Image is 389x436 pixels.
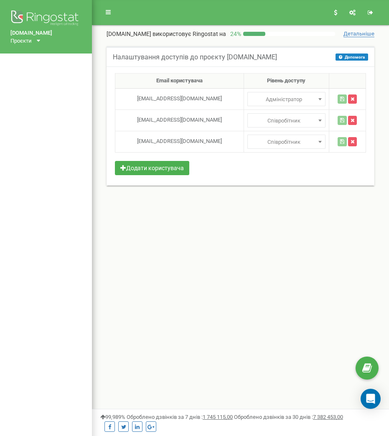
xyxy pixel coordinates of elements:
[115,161,189,175] button: Додати користувача
[10,29,81,37] a: [DOMAIN_NAME]
[153,31,226,37] span: використовує Ringostat на
[100,414,125,420] span: 99,989%
[127,414,233,420] span: Оброблено дзвінків за 7 днів :
[247,113,325,127] span: Адміністратор
[115,110,244,131] td: [EMAIL_ADDRESS][DOMAIN_NAME]
[247,135,325,149] span: Адміністратор
[115,88,244,110] td: [EMAIL_ADDRESS][DOMAIN_NAME]
[336,54,368,61] button: Допомога
[107,30,226,38] p: [DOMAIN_NAME]
[247,92,325,106] span: Адміністратор
[115,74,244,89] th: Email користувача
[313,414,343,420] u: 7 382 453,00
[250,136,323,148] span: Співробітник
[203,414,233,420] u: 1 745 115,00
[226,30,243,38] p: 24 %
[250,94,323,105] span: Адміністратор
[361,389,381,409] div: Open Intercom Messenger
[10,37,32,45] div: Проєкти
[244,74,329,89] th: Рівень доступу
[115,131,244,152] td: [EMAIL_ADDRESS][DOMAIN_NAME]
[234,414,343,420] span: Оброблено дзвінків за 30 днів :
[10,8,81,29] img: Ringostat logo
[250,115,323,127] span: Співробітник
[343,31,374,37] span: Детальніше
[113,54,277,61] h5: Налаштування доступів до проєкту [DOMAIN_NAME]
